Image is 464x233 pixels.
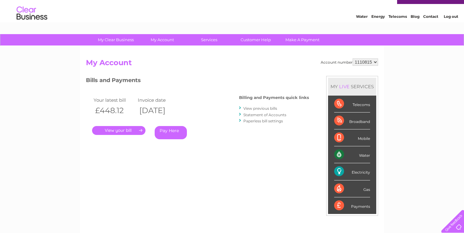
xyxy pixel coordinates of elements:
[243,113,286,117] a: Statement of Accounts
[137,34,188,45] a: My Account
[277,34,328,45] a: Make A Payment
[371,26,385,31] a: Energy
[136,104,180,117] th: [DATE]
[86,76,309,87] h3: Bills and Payments
[91,34,141,45] a: My Clear Business
[155,126,187,139] a: Pay Here
[243,106,277,111] a: View previous bills
[444,26,458,31] a: Log out
[334,129,370,146] div: Mobile
[334,146,370,163] div: Water
[338,84,351,89] div: LIVE
[389,26,407,31] a: Telecoms
[348,3,391,11] a: 0333 014 3131
[92,104,136,117] th: £448.12
[328,78,376,95] div: MY SERVICES
[184,34,234,45] a: Services
[92,126,145,135] a: .
[86,58,378,70] h2: My Account
[239,95,309,100] h4: Billing and Payments quick links
[92,96,136,104] td: Your latest bill
[334,96,370,113] div: Telecoms
[16,16,48,35] img: logo.png
[334,180,370,197] div: Gas
[136,96,180,104] td: Invoice date
[423,26,438,31] a: Contact
[411,26,420,31] a: Blog
[334,113,370,129] div: Broadband
[243,119,283,123] a: Paperless bill settings
[356,26,368,31] a: Water
[334,197,370,214] div: Payments
[87,3,377,30] div: Clear Business is a trading name of Verastar Limited (registered in [GEOGRAPHIC_DATA] No. 3667643...
[334,163,370,180] div: Electricity
[321,58,378,66] div: Account number
[230,34,281,45] a: Customer Help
